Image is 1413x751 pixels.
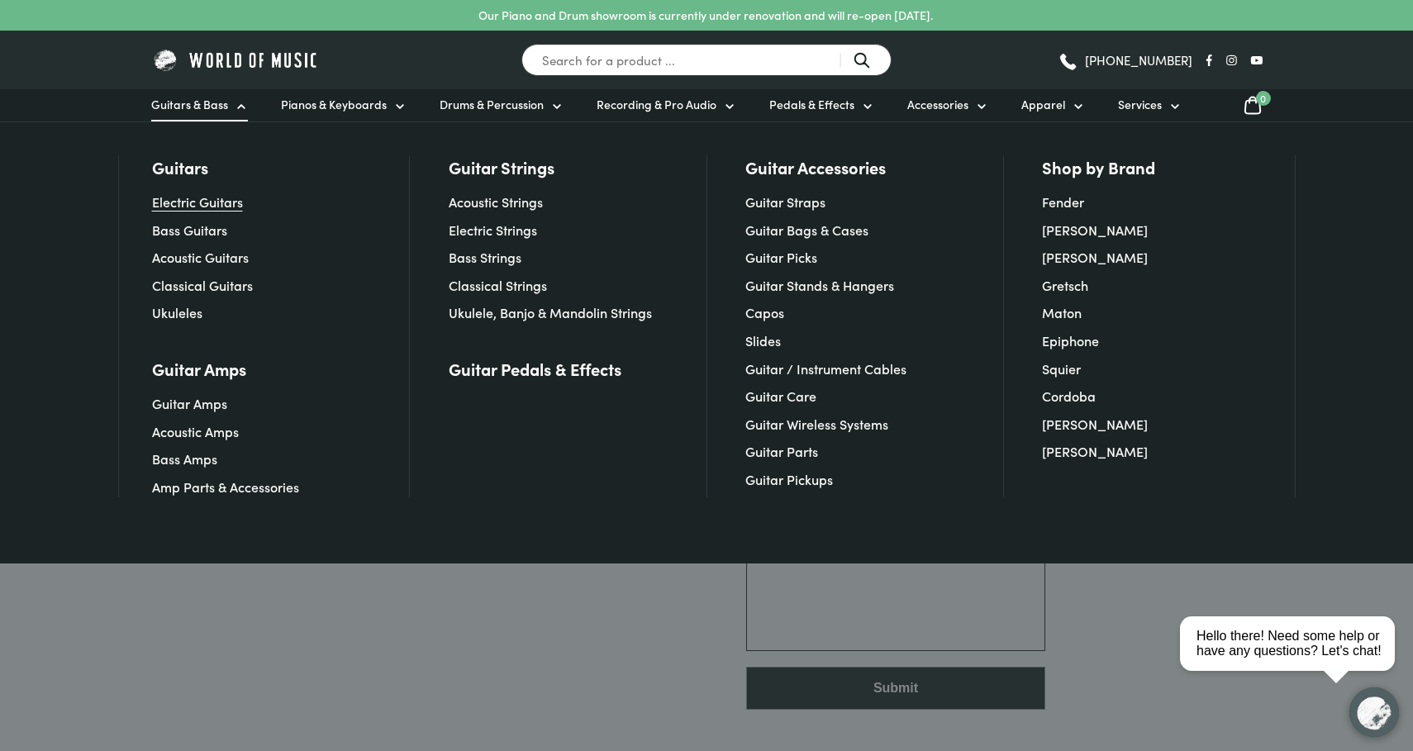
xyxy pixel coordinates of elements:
span: Drums & Percussion [440,96,544,113]
a: Guitar / Instrument Cables [745,359,906,378]
a: Guitar Wireless Systems [745,415,888,433]
a: Slides [745,331,781,349]
a: Bass Amps [152,449,217,468]
a: Guitar Bags & Cases [745,221,868,239]
a: Classical Strings [449,276,547,294]
a: Classical Guitars [152,276,253,294]
img: World of Music [151,47,321,73]
a: [PERSON_NAME] [1042,221,1148,239]
a: Amp Parts & Accessories [152,478,299,496]
a: [PERSON_NAME] [1042,442,1148,460]
a: [PERSON_NAME] [1042,415,1148,433]
a: Epiphone [1042,331,1099,349]
a: Guitars [152,155,208,178]
a: Fender [1042,193,1084,211]
a: Gretsch [1042,276,1088,294]
a: Guitar Accessories [745,155,886,178]
a: Guitar Stands & Hangers [745,276,894,294]
span: 0 [1256,91,1271,106]
p: Our Piano and Drum showroom is currently under renovation and will re-open [DATE]. [478,7,933,24]
span: Guitars & Bass [151,96,228,113]
span: Services [1118,96,1162,113]
span: Accessories [907,96,968,113]
a: [PHONE_NUMBER] [1058,48,1192,73]
span: Pianos & Keyboards [281,96,387,113]
iframe: Chat with our support team [1173,569,1413,751]
span: [PHONE_NUMBER] [1085,54,1192,66]
input: Search for a product ... [521,44,892,76]
a: Ukulele, Banjo & Mandolin Strings [449,303,652,321]
a: Ukuleles [152,303,202,321]
a: Guitar Parts [745,442,818,460]
a: Capos [745,303,784,321]
a: [PERSON_NAME] [1042,248,1148,266]
a: Cordoba [1042,387,1096,405]
a: Guitar Straps [745,193,825,211]
a: Shop by Brand [1042,155,1155,178]
a: Squier [1042,359,1081,378]
a: Bass Guitars [152,221,227,239]
a: Guitar Picks [745,248,817,266]
span: Apparel [1021,96,1065,113]
a: Guitar Pedals & Effects [449,357,621,380]
a: Acoustic Amps [152,422,239,440]
a: Acoustic Guitars [152,248,249,266]
a: Electric Guitars [152,193,243,211]
span: Recording & Pro Audio [597,96,716,113]
a: Guitar Care [745,387,816,405]
a: Electric Strings [449,221,537,239]
a: Acoustic Strings [449,193,543,211]
a: Guitar Amps [152,394,227,412]
a: Guitar Strings [449,155,554,178]
a: Maton [1042,303,1082,321]
span: Pedals & Effects [769,96,854,113]
a: Guitar Amps [152,357,246,380]
a: Bass Strings [449,248,521,266]
a: Guitar Pickups [745,470,833,488]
